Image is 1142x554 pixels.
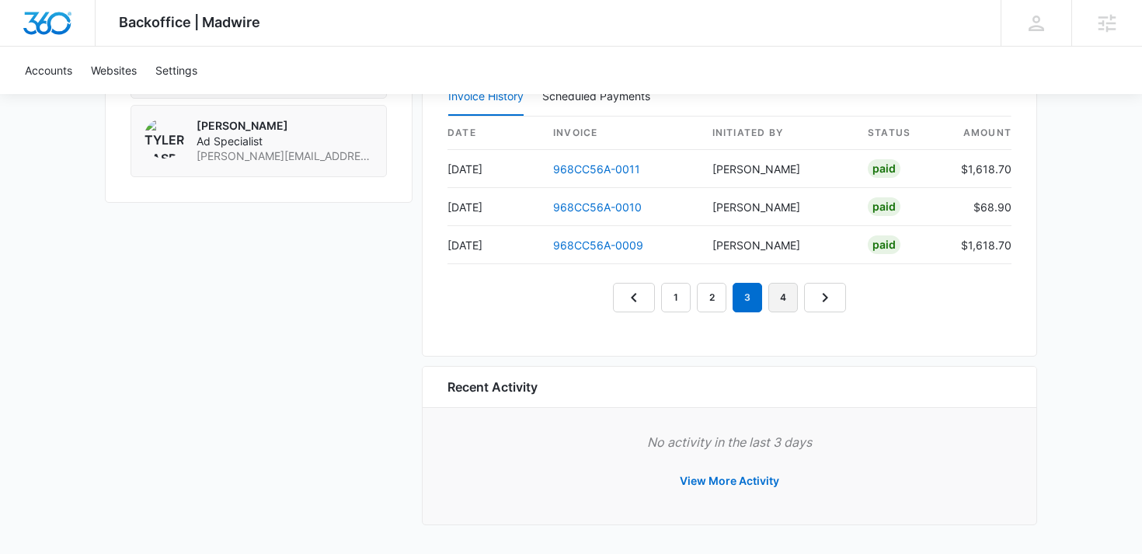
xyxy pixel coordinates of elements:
[25,40,37,53] img: website_grey.svg
[42,90,54,103] img: tab_domain_overview_orange.svg
[700,226,855,264] td: [PERSON_NAME]
[16,47,82,94] a: Accounts
[949,117,1011,150] th: amount
[447,226,541,264] td: [DATE]
[197,148,374,164] span: [PERSON_NAME][EMAIL_ADDRESS][PERSON_NAME][DOMAIN_NAME]
[804,283,846,312] a: Next Page
[447,117,541,150] th: date
[868,197,900,216] div: Paid
[553,200,642,214] a: 968CC56A-0010
[949,188,1011,226] td: $68.90
[768,283,798,312] a: Page 4
[155,90,167,103] img: tab_keywords_by_traffic_grey.svg
[733,283,762,312] em: 3
[868,159,900,178] div: Paid
[700,188,855,226] td: [PERSON_NAME]
[700,150,855,188] td: [PERSON_NAME]
[146,47,207,94] a: Settings
[144,118,184,159] img: Tyler Rasdon
[553,162,640,176] a: 968CC56A-0011
[949,150,1011,188] td: $1,618.70
[664,462,795,500] button: View More Activity
[949,226,1011,264] td: $1,618.70
[447,433,1011,451] p: No activity in the last 3 days
[447,150,541,188] td: [DATE]
[447,188,541,226] td: [DATE]
[868,235,900,254] div: Paid
[82,47,146,94] a: Websites
[661,283,691,312] a: Page 1
[448,78,524,116] button: Invoice History
[613,283,655,312] a: Previous Page
[25,25,37,37] img: logo_orange.svg
[613,283,846,312] nav: Pagination
[541,117,700,150] th: invoice
[44,25,76,37] div: v 4.0.25
[697,283,726,312] a: Page 2
[700,117,855,150] th: Initiated By
[40,40,171,53] div: Domain: [DOMAIN_NAME]
[542,91,656,102] div: Scheduled Payments
[553,239,643,252] a: 968CC56A-0009
[855,117,949,150] th: status
[197,134,374,149] span: Ad Specialist
[197,118,374,134] p: [PERSON_NAME]
[172,92,262,102] div: Keywords by Traffic
[119,14,260,30] span: Backoffice | Madwire
[447,378,538,396] h6: Recent Activity
[59,92,139,102] div: Domain Overview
